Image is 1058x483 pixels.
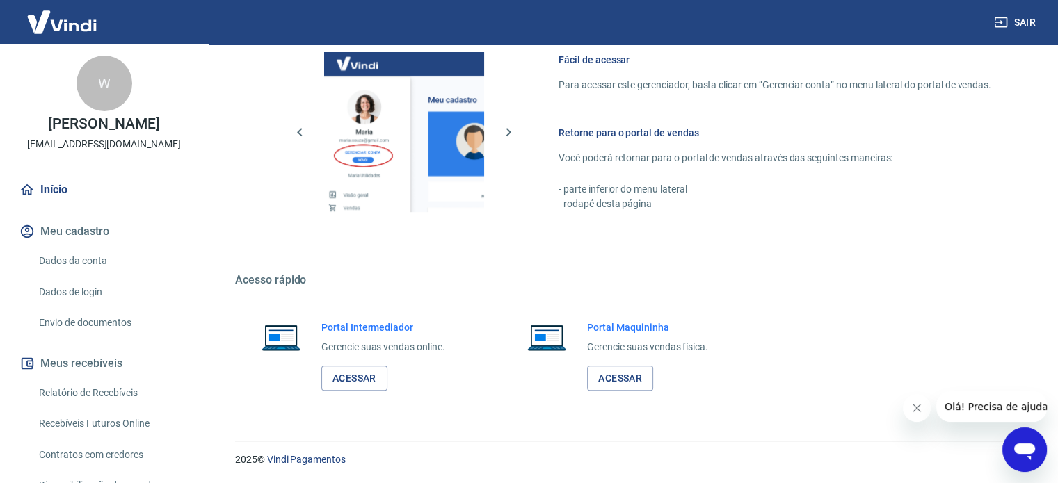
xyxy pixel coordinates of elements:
button: Meus recebíveis [17,348,191,379]
p: 2025 © [235,452,1025,467]
a: Contratos com credores [33,441,191,469]
a: Dados da conta [33,247,191,275]
p: Você poderá retornar para o portal de vendas através das seguintes maneiras: [559,151,991,165]
a: Relatório de Recebíveis [33,379,191,407]
p: - rodapé desta página [559,197,991,211]
img: Imagem de um notebook aberto [518,320,576,354]
span: Olá! Precisa de ajuda? [8,10,117,21]
button: Sair [991,10,1041,35]
img: Imagem da dashboard mostrando o botão de gerenciar conta na sidebar no lado esquerdo [324,52,484,212]
h6: Portal Intermediador [321,320,445,334]
a: Vindi Pagamentos [267,454,346,465]
iframe: Botão para abrir a janela de mensagens [1002,427,1047,472]
button: Meu cadastro [17,216,191,247]
a: Dados de login [33,278,191,306]
p: Para acessar este gerenciador, basta clicar em “Gerenciar conta” no menu lateral do portal de ven... [559,78,991,92]
h6: Fácil de acessar [559,53,991,67]
p: [PERSON_NAME] [48,117,159,131]
p: Gerencie suas vendas física. [587,340,708,354]
a: Envio de documentos [33,309,191,337]
p: [EMAIL_ADDRESS][DOMAIN_NAME] [27,137,181,152]
iframe: Fechar mensagem [903,394,931,422]
a: Início [17,174,191,205]
a: Acessar [321,366,387,391]
div: W [77,56,132,111]
h5: Acesso rápido [235,273,1025,287]
img: Vindi [17,1,107,43]
iframe: Mensagem da empresa [936,391,1047,422]
img: Imagem de um notebook aberto [252,320,310,354]
h6: Retorne para o portal de vendas [559,126,991,140]
h6: Portal Maquininha [587,320,708,334]
p: Gerencie suas vendas online. [321,340,445,354]
p: - parte inferior do menu lateral [559,182,991,197]
a: Acessar [587,366,653,391]
a: Recebíveis Futuros Online [33,409,191,438]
